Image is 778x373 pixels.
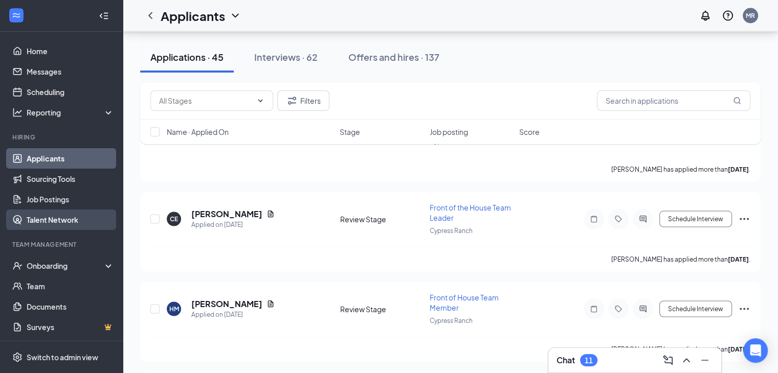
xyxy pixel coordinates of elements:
div: Review Stage [340,304,424,314]
svg: Ellipses [738,213,750,225]
svg: Notifications [699,10,712,22]
a: Documents [27,296,114,317]
div: Switch to admin view [27,353,98,363]
p: [PERSON_NAME] has applied more than . [611,255,750,264]
button: ChevronUp [678,352,695,368]
svg: ChevronUp [680,354,693,366]
div: Applied on [DATE] [191,220,275,230]
div: Hiring [12,133,112,142]
b: [DATE] [728,166,749,173]
svg: MagnifyingGlass [733,97,741,105]
span: Front of the House Team Leader [430,203,511,222]
svg: Settings [12,353,23,363]
input: Search in applications [597,90,750,111]
svg: ChevronDown [229,10,241,22]
svg: Filter [286,95,298,107]
span: Cypress Ranch [430,227,473,235]
input: All Stages [159,95,252,106]
b: [DATE] [728,255,749,263]
svg: Tag [612,215,625,223]
div: 11 [585,356,593,365]
h5: [PERSON_NAME] [191,298,262,310]
div: Offers and hires · 137 [348,51,439,63]
b: [DATE] [728,345,749,353]
svg: ChevronLeft [144,10,157,22]
div: HM [169,305,179,313]
svg: Note [588,215,600,223]
a: Home [27,41,114,61]
h1: Applicants [161,7,225,25]
div: Interviews · 62 [254,51,318,63]
svg: QuestionInfo [722,10,734,22]
a: SurveysCrown [27,317,114,337]
svg: Analysis [12,107,23,118]
p: [PERSON_NAME] has applied more than . [611,345,750,354]
svg: Ellipses [738,303,750,315]
a: Sourcing Tools [27,169,114,189]
a: Scheduling [27,82,114,102]
span: Cypress Ranch [430,317,473,324]
button: Filter Filters [277,90,329,111]
svg: Tag [612,305,625,313]
button: Schedule Interview [659,211,732,227]
a: Applicants [27,148,114,169]
button: Minimize [697,352,713,368]
span: Stage [340,127,360,137]
svg: ComposeMessage [662,354,674,366]
div: MR [746,11,755,20]
div: Onboarding [27,261,105,271]
svg: UserCheck [12,261,23,271]
div: Open Intercom Messenger [743,338,768,363]
svg: ActiveChat [637,215,649,223]
svg: Minimize [699,354,711,366]
span: Job posting [430,127,468,137]
h3: Chat [557,355,575,366]
svg: Document [266,300,275,308]
svg: ChevronDown [256,97,264,105]
a: Job Postings [27,189,114,209]
div: Team Management [12,240,112,249]
div: Review Stage [340,214,424,224]
a: Talent Network [27,209,114,230]
svg: Collapse [99,11,109,21]
span: Front of House Team Member [430,293,499,312]
button: Schedule Interview [659,301,732,317]
svg: Document [266,210,275,218]
svg: ActiveChat [637,305,649,313]
svg: WorkstreamLogo [11,10,21,20]
a: Team [27,276,114,296]
span: Name · Applied On [167,127,229,137]
svg: Note [588,305,600,313]
a: Messages [27,61,114,82]
div: Reporting [27,107,115,118]
span: Score [519,127,540,137]
div: Applications · 45 [150,51,224,63]
h5: [PERSON_NAME] [191,208,262,220]
div: Applied on [DATE] [191,310,275,320]
p: [PERSON_NAME] has applied more than . [611,165,750,174]
div: CE [170,215,178,223]
button: ComposeMessage [660,352,676,368]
